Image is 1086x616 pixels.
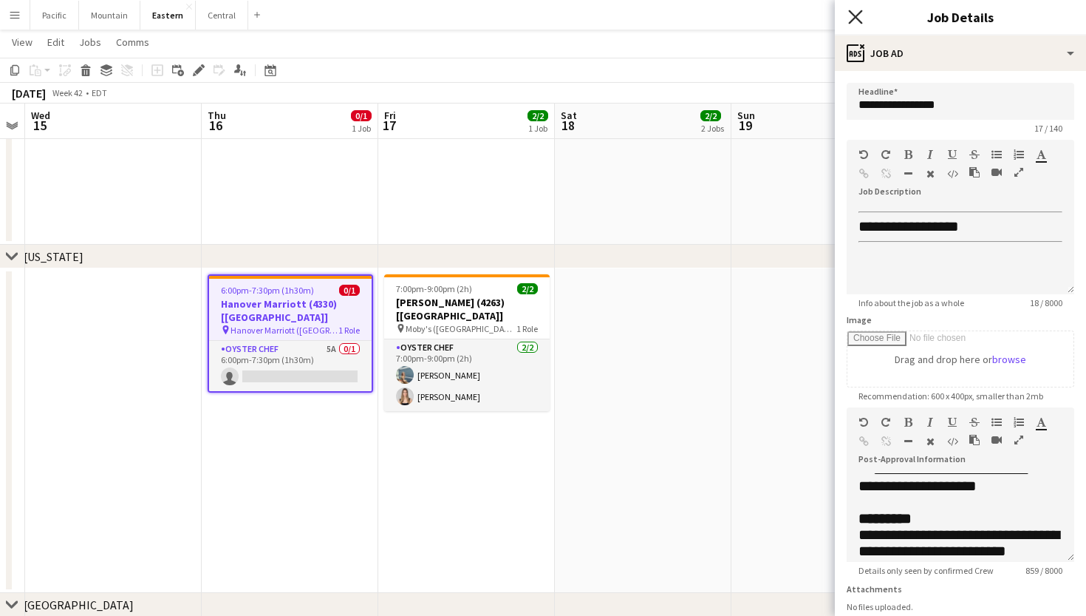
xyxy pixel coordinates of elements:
span: Sun [737,109,755,122]
span: 0/1 [351,110,372,121]
div: [GEOGRAPHIC_DATA] [24,598,134,612]
button: Text Color [1036,416,1046,428]
div: 2 Jobs [701,123,724,134]
app-card-role: Oyster Chef2/27:00pm-9:00pm (2h)[PERSON_NAME][PERSON_NAME] [384,339,550,411]
div: EDT [92,87,107,98]
span: 859 / 8000 [1014,565,1074,576]
app-job-card: 7:00pm-9:00pm (2h)2/2[PERSON_NAME] (4263) [[GEOGRAPHIC_DATA]] Moby's ([GEOGRAPHIC_DATA], [GEOGRAP... [384,274,550,411]
button: Paste as plain text [969,434,980,446]
button: Unordered List [991,416,1002,428]
div: [DATE] [12,86,46,101]
span: 2/2 [700,110,721,121]
h3: [PERSON_NAME] (4263) [[GEOGRAPHIC_DATA]] [384,296,550,322]
span: 16 [205,117,226,134]
button: Undo [858,149,869,160]
span: Info about the job as a whole [847,297,976,308]
button: Strikethrough [969,416,980,428]
div: 1 Job [352,123,371,134]
span: View [12,35,33,49]
span: Jobs [79,35,101,49]
button: Italic [925,416,935,428]
span: 18 [559,117,577,134]
span: 0/1 [339,285,360,296]
span: 2/2 [527,110,548,121]
button: Pacific [30,1,79,30]
button: Central [196,1,248,30]
label: Attachments [847,583,902,595]
button: Eastern [140,1,196,30]
button: Strikethrough [969,149,980,160]
button: Italic [925,149,935,160]
button: Undo [858,416,869,428]
app-card-role: Oyster Chef5A0/16:00pm-7:30pm (1h30m) [209,341,372,391]
button: HTML Code [947,168,957,180]
span: 2/2 [517,283,538,294]
app-job-card: 6:00pm-7:30pm (1h30m)0/1Hanover Marriott (4330) [[GEOGRAPHIC_DATA]] Hanover Marriott ([GEOGRAPHIC... [208,274,373,393]
button: Underline [947,149,957,160]
span: Wed [31,109,50,122]
a: View [6,33,38,52]
span: Edit [47,35,64,49]
span: 1 Role [338,325,360,336]
span: Recommendation: 600 x 400px, smaller than 2mb [847,390,1055,402]
button: Redo [881,416,891,428]
button: Paste as plain text [969,166,980,178]
button: Bold [903,149,913,160]
button: Bold [903,416,913,428]
h3: Job Details [835,7,1086,27]
span: 1 Role [516,323,538,334]
a: Edit [41,33,70,52]
button: Redo [881,149,891,160]
span: Details only seen by confirmed Crew [847,565,1005,576]
div: [US_STATE] [24,249,83,264]
button: Clear Formatting [925,436,935,447]
button: Clear Formatting [925,168,935,180]
span: Fri [384,109,396,122]
span: 7:00pm-9:00pm (2h) [396,283,472,294]
button: HTML Code [947,436,957,447]
span: Moby's ([GEOGRAPHIC_DATA], [GEOGRAPHIC_DATA]) [406,323,516,334]
span: 15 [29,117,50,134]
span: Week 42 [49,87,86,98]
a: Jobs [73,33,107,52]
span: 17 [382,117,396,134]
span: Sat [561,109,577,122]
h3: Hanover Marriott (4330) [[GEOGRAPHIC_DATA]] [209,297,372,324]
a: Comms [110,33,155,52]
span: 17 / 140 [1022,123,1074,134]
button: Ordered List [1014,416,1024,428]
button: Unordered List [991,149,1002,160]
div: Job Ad [835,35,1086,71]
button: Underline [947,416,957,428]
button: Fullscreen [1014,166,1024,178]
button: Text Color [1036,149,1046,160]
button: Insert video [991,166,1002,178]
span: Comms [116,35,149,49]
div: No files uploaded. [847,601,1074,612]
button: Mountain [79,1,140,30]
button: Fullscreen [1014,434,1024,446]
button: Horizontal Line [903,436,913,447]
span: Hanover Marriott ([GEOGRAPHIC_DATA], [GEOGRAPHIC_DATA]) [230,325,338,336]
span: Thu [208,109,226,122]
span: 19 [735,117,755,134]
button: Horizontal Line [903,168,913,180]
button: Ordered List [1014,149,1024,160]
span: 18 / 8000 [1018,297,1074,308]
div: 1 Job [528,123,547,134]
span: 6:00pm-7:30pm (1h30m) [221,285,314,296]
button: Insert video [991,434,1002,446]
